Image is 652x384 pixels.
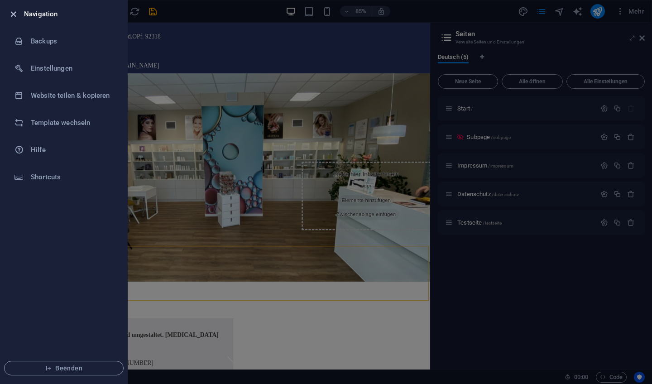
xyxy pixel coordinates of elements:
[12,365,116,372] span: Beenden
[350,220,427,232] span: Zwischenablage einfügen
[31,117,115,128] h6: Template wechseln
[31,36,115,47] h6: Backups
[31,90,115,101] h6: Website teilen & kopieren
[31,144,115,155] h6: Hilfe
[4,361,124,375] button: Beenden
[31,172,115,182] h6: Shortcuts
[312,164,465,245] div: Ziehe hier Inhalte hinein
[0,136,127,163] a: Hilfe
[24,9,120,19] h6: Navigation
[356,203,421,216] span: Elemente hinzufügen
[31,63,115,74] h6: Einstellungen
